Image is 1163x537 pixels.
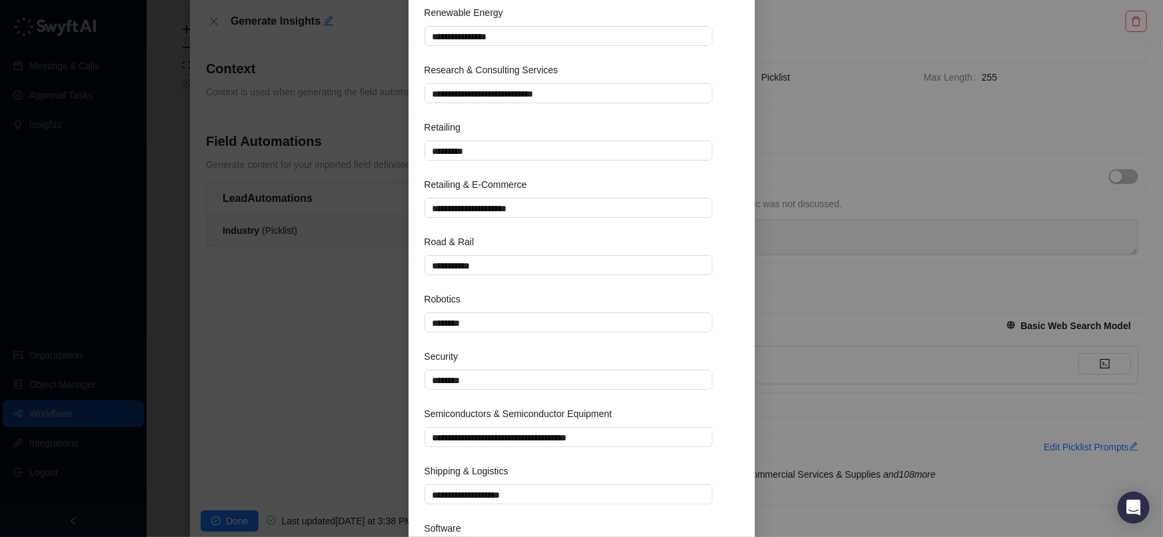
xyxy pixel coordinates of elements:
textarea: Robotics [425,312,713,332]
textarea: Retailing & E-Commerce [425,198,713,217]
textarea: Retailing [425,141,713,160]
label: Renewable Energy [425,5,513,20]
label: Retailing & E-Commerce [425,177,537,192]
textarea: Semiconductors & Semiconductor Equipment [425,427,713,446]
div: Open Intercom Messenger [1118,492,1150,524]
label: Shipping & Logistics [425,464,518,478]
label: Retailing [425,120,470,135]
textarea: Road & Rail [425,255,713,274]
label: Software [425,521,471,536]
label: Security [425,349,467,364]
textarea: Shipping & Logistics [425,484,713,504]
label: Robotics [425,292,470,306]
textarea: Research & Consulting Services [425,83,713,103]
label: Road & Rail [425,235,484,249]
textarea: Renewable Energy [425,26,713,45]
label: Research & Consulting Services [425,63,568,77]
label: Semiconductors & Semiconductor Equipment [425,406,622,421]
textarea: Security [425,370,713,389]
